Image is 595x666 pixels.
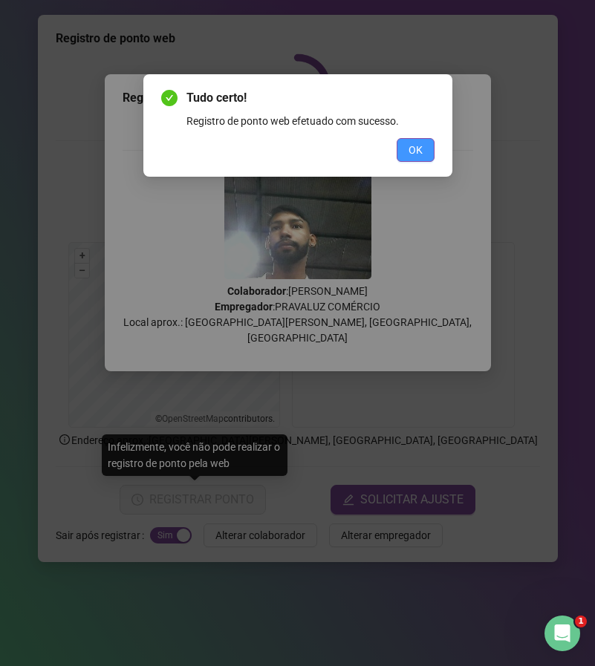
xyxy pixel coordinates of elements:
[186,89,435,107] span: Tudo certo!
[186,113,435,129] div: Registro de ponto web efetuado com sucesso.
[161,90,178,106] span: check-circle
[544,616,580,651] iframe: Intercom live chat
[409,142,423,158] span: OK
[575,616,587,627] span: 1
[397,138,435,162] button: OK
